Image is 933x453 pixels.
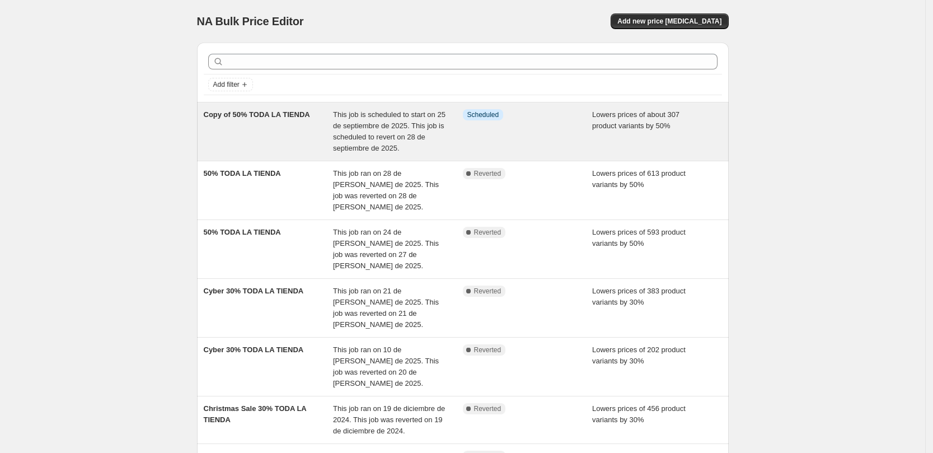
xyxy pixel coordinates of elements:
span: Lowers prices of 456 product variants by 30% [592,404,686,424]
span: This job ran on 21 de [PERSON_NAME] de 2025. This job was reverted on 21 de [PERSON_NAME] de 2025. [333,287,439,329]
span: Cyber 30% TODA LA TIENDA [204,287,304,295]
span: Reverted [474,404,501,413]
span: Lowers prices of about 307 product variants by 50% [592,110,679,130]
span: NA Bulk Price Editor [197,15,304,27]
span: Copy of 50% TODA LA TIENDA [204,110,310,119]
button: Add filter [208,78,253,91]
span: Reverted [474,345,501,354]
span: Cyber 30% TODA LA TIENDA [204,345,304,354]
span: Reverted [474,287,501,296]
span: Lowers prices of 202 product variants by 30% [592,345,686,365]
span: This job ran on 24 de [PERSON_NAME] de 2025. This job was reverted on 27 de [PERSON_NAME] de 2025. [333,228,439,270]
button: Add new price [MEDICAL_DATA] [611,13,728,29]
span: Lowers prices of 383 product variants by 30% [592,287,686,306]
span: Scheduled [467,110,499,119]
span: Add new price [MEDICAL_DATA] [617,17,721,26]
span: Christmas Sale 30% TODA LA TIENDA [204,404,307,424]
span: This job is scheduled to start on 25 de septiembre de 2025. This job is scheduled to revert on 28... [333,110,446,152]
span: Reverted [474,169,501,178]
span: Lowers prices of 593 product variants by 50% [592,228,686,247]
span: This job ran on 19 de diciembre de 2024. This job was reverted on 19 de diciembre de 2024. [333,404,445,435]
span: 50% TODA LA TIENDA [204,228,281,236]
span: This job ran on 28 de [PERSON_NAME] de 2025. This job was reverted on 28 de [PERSON_NAME] de 2025. [333,169,439,211]
span: This job ran on 10 de [PERSON_NAME] de 2025. This job was reverted on 20 de [PERSON_NAME] de 2025. [333,345,439,387]
span: Reverted [474,228,501,237]
span: Lowers prices of 613 product variants by 50% [592,169,686,189]
span: 50% TODA LA TIENDA [204,169,281,178]
span: Add filter [213,80,240,89]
